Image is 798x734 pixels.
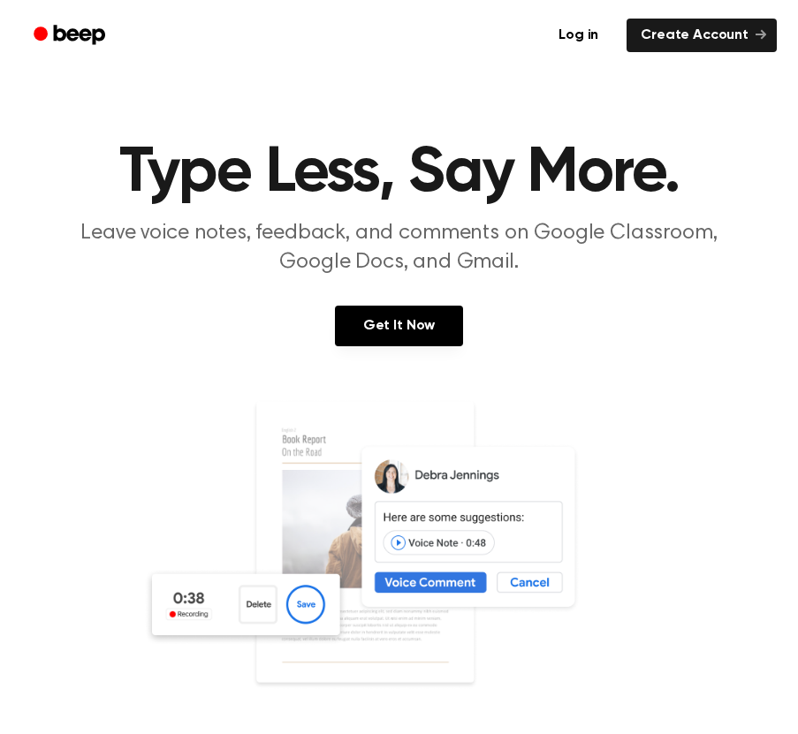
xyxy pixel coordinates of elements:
p: Leave voice notes, feedback, and comments on Google Classroom, Google Docs, and Gmail. [60,219,739,277]
a: Create Account [627,19,777,52]
h1: Type Less, Say More. [21,141,777,205]
a: Log in [541,15,616,56]
a: Beep [21,19,121,53]
a: Get It Now [335,306,463,346]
